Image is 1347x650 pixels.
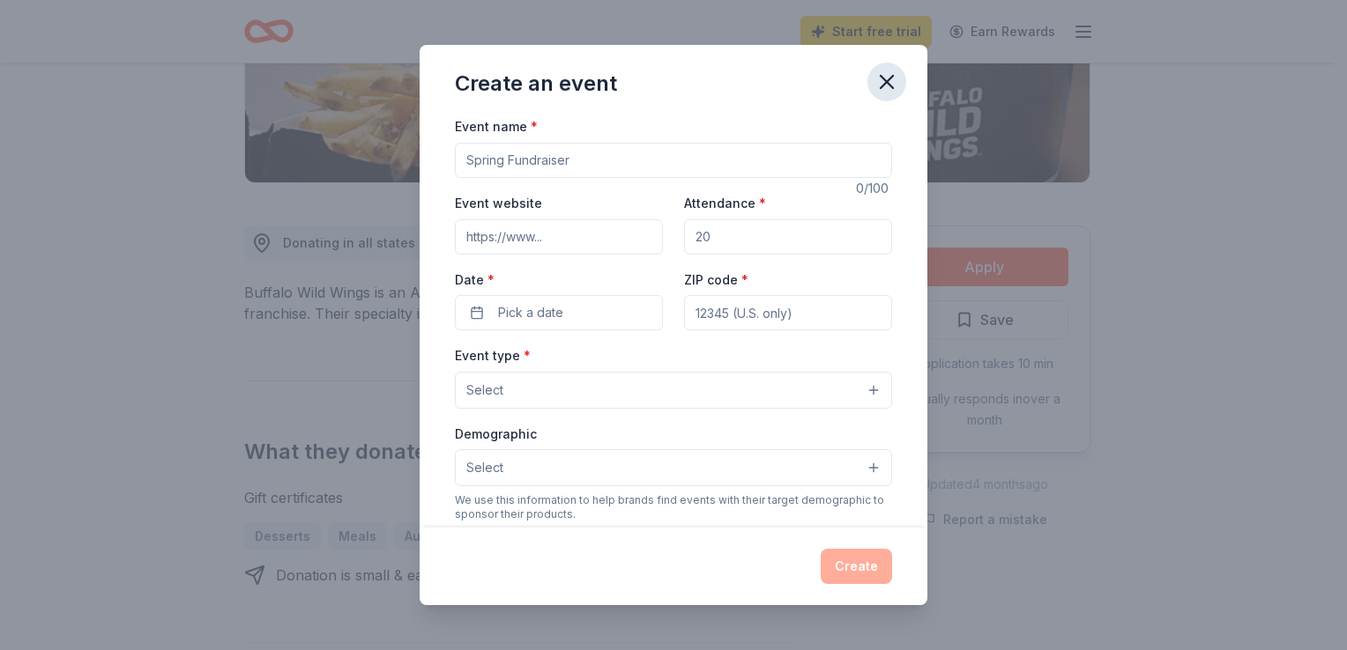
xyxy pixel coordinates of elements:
[455,493,892,521] div: We use this information to help brands find events with their target demographic to sponsor their...
[684,295,892,330] input: 12345 (U.S. only)
[455,143,892,178] input: Spring Fundraiser
[856,178,892,199] div: 0 /100
[455,347,531,365] label: Event type
[455,295,663,330] button: Pick a date
[455,70,617,98] div: Create an event
[455,271,663,289] label: Date
[455,372,892,409] button: Select
[455,118,538,136] label: Event name
[684,219,892,255] input: 20
[684,271,748,289] label: ZIP code
[498,302,563,323] span: Pick a date
[455,425,537,443] label: Demographic
[684,195,766,212] label: Attendance
[466,380,503,401] span: Select
[455,195,542,212] label: Event website
[455,449,892,486] button: Select
[455,219,663,255] input: https://www...
[466,457,503,478] span: Select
